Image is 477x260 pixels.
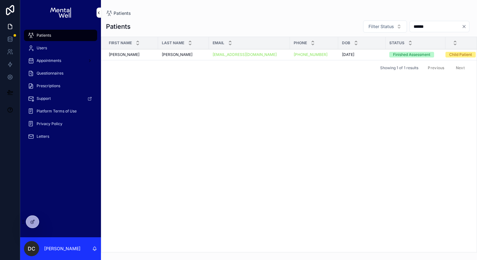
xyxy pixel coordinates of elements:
a: Finished Assessment [389,52,442,57]
a: Privacy Policy [24,118,97,130]
span: Prescriptions [37,83,60,88]
span: Support [37,96,51,101]
a: [PHONE_NUMBER] [294,52,327,57]
a: [PERSON_NAME] [162,52,205,57]
span: [PERSON_NAME] [109,52,139,57]
div: scrollable content [20,25,101,150]
a: Platform Terms of Use [24,106,97,117]
h1: Patients [106,22,131,31]
img: App logo [50,8,71,18]
a: [PERSON_NAME] [109,52,154,57]
p: [PERSON_NAME] [44,245,80,252]
span: Platform Terms of Use [37,109,77,114]
a: Appointments [24,55,97,66]
a: [PHONE_NUMBER] [294,52,334,57]
a: Questionnaires [24,68,97,79]
span: Last Name [162,40,184,45]
span: Filter Status [368,23,394,30]
a: Users [24,42,97,54]
span: Letters [37,134,49,139]
a: Patients [106,10,131,16]
a: Letters [24,131,97,142]
span: Status [389,40,404,45]
button: Clear [462,24,469,29]
span: Privacy Policy [37,121,62,126]
div: Child Patient [449,52,472,57]
span: Questionnaires [37,71,63,76]
span: DC [28,245,35,252]
span: Appointments [37,58,61,63]
span: Showing 1 of 1 results [380,65,418,70]
span: Patients [114,10,131,16]
a: [EMAIL_ADDRESS][DOMAIN_NAME] [213,52,277,57]
div: Finished Assessment [393,52,430,57]
a: Patients [24,30,97,41]
a: [DATE] [342,52,382,57]
span: [DATE] [342,52,354,57]
span: Phone [294,40,307,45]
a: Prescriptions [24,80,97,92]
span: First Name [109,40,132,45]
span: [PERSON_NAME] [162,52,192,57]
span: DOB [342,40,350,45]
span: Email [213,40,224,45]
button: Select Button [363,21,407,33]
a: [EMAIL_ADDRESS][DOMAIN_NAME] [213,52,286,57]
span: Users [37,45,47,51]
a: Support [24,93,97,104]
span: Patients [37,33,51,38]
